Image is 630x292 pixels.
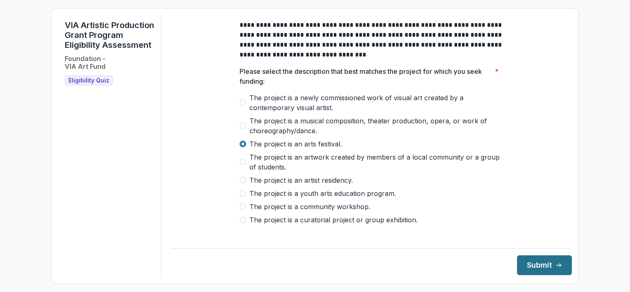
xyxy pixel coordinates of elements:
[240,66,491,86] p: Please select the description that best matches the project for which you seek funding:
[249,188,396,198] span: The project is a youth arts education program.
[249,93,503,113] span: The project is a newly commissioned work of visual art created by a contemporary visual artist.
[249,152,503,172] span: The project is an artwork created by members of a local community or a group of students.
[249,202,370,212] span: The project is a community workshop.
[65,20,154,50] h1: VIA Artistic Production Grant Program Eligibility Assessment
[249,116,503,136] span: The project is a musical composition, theater production, opera, or work of choreography/dance.
[249,215,418,225] span: The project is a curatorial project or group exhibition.
[249,139,342,149] span: The project is an arts festival.
[68,77,109,84] span: Eligibility Quiz
[65,55,106,71] h2: Foundation - VIA Art Fund
[249,175,353,185] span: The project is an artist residency.
[517,255,572,275] button: Submit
